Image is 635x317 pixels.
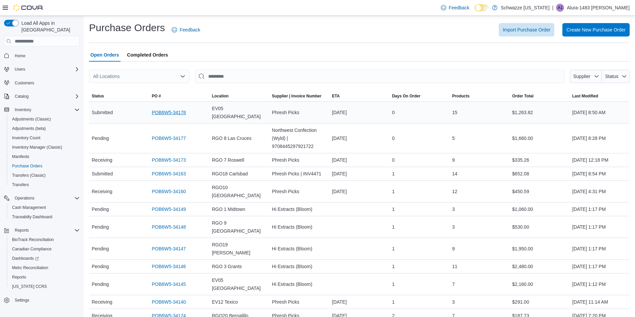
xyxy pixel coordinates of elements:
[570,203,630,216] div: [DATE] 1:17 PM
[209,91,269,101] button: Location
[12,296,80,304] span: Settings
[9,153,80,161] span: Manifests
[9,162,45,170] a: Purchase Orders
[503,26,550,33] span: Import Purchase Order
[392,187,395,195] span: 1
[269,260,329,273] div: Hi Extracts (Bloom)
[570,153,630,167] div: [DATE] 12:18 PM
[9,245,80,253] span: Canadian Compliance
[9,153,32,161] a: Manifests
[92,108,113,116] span: Submitted
[152,298,186,306] a: POB6W5-34140
[9,171,80,179] span: Transfers (Classic)
[212,241,266,257] span: RGO19 [PERSON_NAME]
[567,4,630,12] p: Alura-1483 [PERSON_NAME]
[392,205,395,213] span: 1
[152,187,186,195] a: POB6W5-34160
[269,242,329,255] div: Hi Extracts (Bloom)
[92,223,109,231] span: Pending
[12,135,41,141] span: Inventory Count
[452,205,455,213] span: 3
[12,106,34,114] button: Inventory
[438,1,472,14] a: Feedback
[15,67,25,72] span: Users
[392,262,395,270] span: 1
[269,106,329,119] div: Phresh Picks
[7,212,82,222] button: Traceabilty Dashboard
[9,115,54,123] a: Adjustments (Classic)
[12,163,43,169] span: Purchase Orders
[15,298,29,303] span: Settings
[212,93,229,99] div: Location
[9,125,80,133] span: Adjustments (beta)
[169,23,203,36] a: Feedback
[329,91,389,101] button: ETA
[9,283,50,291] a: [US_STATE] CCRS
[499,23,554,36] button: Import Purchase Order
[12,205,46,210] span: Cash Management
[9,236,57,244] a: BioTrack Reconciliation
[7,244,82,254] button: Canadian Compliance
[570,132,630,145] div: [DATE] 8:28 PM
[212,262,242,270] span: RGO 3 Grants
[7,152,82,161] button: Manifests
[9,245,54,253] a: Canadian Compliance
[392,156,395,164] span: 0
[570,295,630,309] div: [DATE] 11:14 AM
[392,93,420,99] span: Days On Order
[9,181,80,189] span: Transfers
[9,273,80,281] span: Reports
[9,171,48,179] a: Transfers (Classic)
[558,4,563,12] span: A1
[212,156,244,164] span: RGO 7 Roswell
[7,114,82,124] button: Adjustments (Classic)
[7,161,82,171] button: Purchase Orders
[570,260,630,273] div: [DATE] 1:17 PM
[7,282,82,291] button: [US_STATE] CCRS
[12,106,80,114] span: Inventory
[7,254,82,263] a: Dashboards
[9,264,80,272] span: Metrc Reconciliation
[12,284,47,289] span: [US_STATE] CCRS
[12,214,52,220] span: Traceabilty Dashboard
[509,106,569,119] div: $1,263.82
[15,195,34,201] span: Operations
[552,4,554,12] p: |
[1,92,82,101] button: Catalog
[12,194,37,202] button: Operations
[9,204,49,212] a: Cash Management
[212,170,248,178] span: RGO18 Carlsbad
[9,283,80,291] span: Washington CCRS
[7,272,82,282] button: Reports
[15,80,34,86] span: Customers
[212,219,266,235] span: RGO 9 [GEOGRAPHIC_DATA]
[269,153,329,167] div: Phresh Picks
[570,242,630,255] div: [DATE] 1:17 PM
[9,236,80,244] span: BioTrack Reconciliation
[269,167,329,180] div: Phresh Picks | INV4471
[452,223,455,231] span: 3
[332,93,340,99] span: ETA
[475,4,489,11] input: Dark Mode
[452,280,455,288] span: 7
[570,220,630,234] div: [DATE] 1:17 PM
[180,74,185,79] button: Open list of options
[329,295,389,309] div: [DATE]
[509,153,569,167] div: $335.26
[450,91,509,101] button: Products
[269,185,329,198] div: Phresh Picks
[452,108,458,116] span: 15
[15,94,28,99] span: Catalog
[152,93,161,99] span: PO #
[1,78,82,88] button: Customers
[562,23,630,36] button: Create New Purchase Order
[509,220,569,234] div: $530.00
[389,91,449,101] button: Days On Order
[392,298,395,306] span: 1
[509,203,569,216] div: $1,060.00
[392,134,395,142] span: 0
[7,263,82,272] button: Metrc Reconciliation
[12,274,26,280] span: Reports
[329,185,389,198] div: [DATE]
[509,295,569,309] div: $291.00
